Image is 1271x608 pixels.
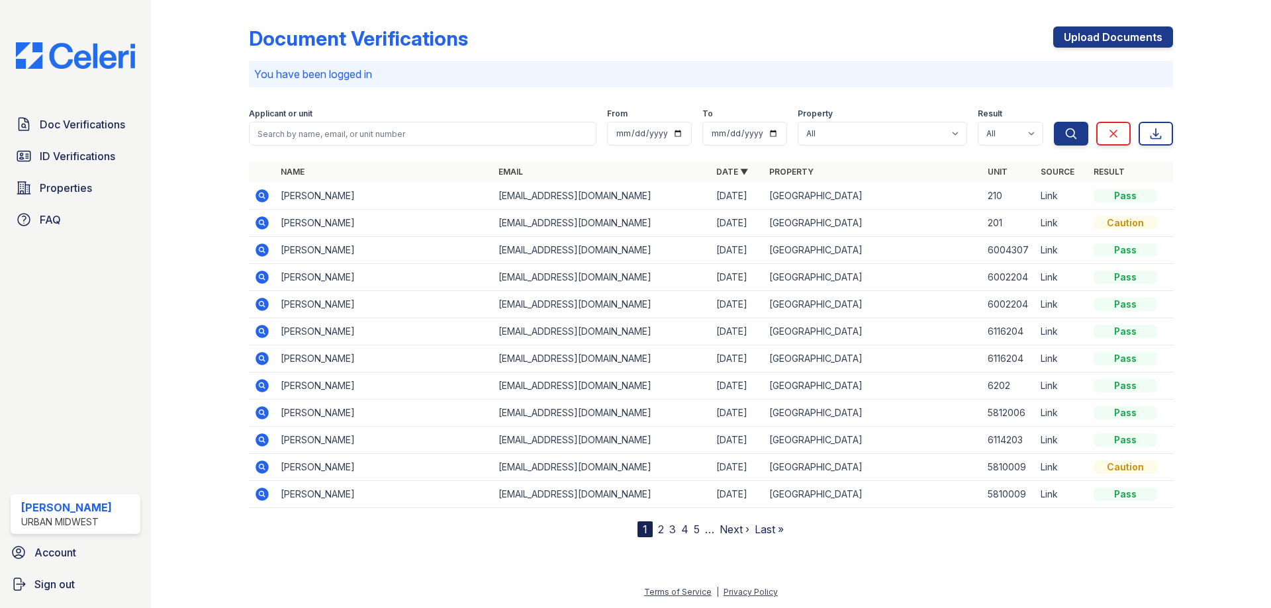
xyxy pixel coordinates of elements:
[1094,243,1157,257] div: Pass
[982,481,1035,508] td: 5810009
[978,109,1002,119] label: Result
[249,122,596,146] input: Search by name, email, or unit number
[493,237,711,264] td: [EMAIL_ADDRESS][DOMAIN_NAME]
[1035,454,1088,481] td: Link
[11,111,140,138] a: Doc Verifications
[711,427,764,454] td: [DATE]
[498,167,523,177] a: Email
[275,291,493,318] td: [PERSON_NAME]
[493,264,711,291] td: [EMAIL_ADDRESS][DOMAIN_NAME]
[493,210,711,237] td: [EMAIL_ADDRESS][DOMAIN_NAME]
[11,143,140,169] a: ID Verifications
[493,481,711,508] td: [EMAIL_ADDRESS][DOMAIN_NAME]
[982,345,1035,372] td: 6116204
[1035,318,1088,345] td: Link
[607,109,628,119] label: From
[1094,189,1157,202] div: Pass
[1094,379,1157,392] div: Pass
[254,66,1168,82] p: You have been logged in
[982,454,1035,481] td: 5810009
[716,587,719,597] div: |
[681,523,688,536] a: 4
[637,521,653,537] div: 1
[982,210,1035,237] td: 201
[764,183,982,210] td: [GEOGRAPHIC_DATA]
[764,481,982,508] td: [GEOGRAPHIC_DATA]
[764,264,982,291] td: [GEOGRAPHIC_DATA]
[1094,298,1157,311] div: Pass
[1094,352,1157,365] div: Pass
[1035,183,1088,210] td: Link
[669,523,676,536] a: 3
[982,291,1035,318] td: 6002204
[982,237,1035,264] td: 6004307
[1035,237,1088,264] td: Link
[764,291,982,318] td: [GEOGRAPHIC_DATA]
[40,148,115,164] span: ID Verifications
[275,481,493,508] td: [PERSON_NAME]
[711,264,764,291] td: [DATE]
[275,237,493,264] td: [PERSON_NAME]
[1035,481,1088,508] td: Link
[5,571,146,597] button: Sign out
[658,523,664,536] a: 2
[493,291,711,318] td: [EMAIL_ADDRESS][DOMAIN_NAME]
[982,264,1035,291] td: 6002204
[1094,460,1157,474] div: Caution
[1041,167,1074,177] a: Source
[249,26,468,50] div: Document Verifications
[982,183,1035,210] td: 210
[275,427,493,454] td: [PERSON_NAME]
[711,345,764,372] td: [DATE]
[34,576,75,592] span: Sign out
[493,183,711,210] td: [EMAIL_ADDRESS][DOMAIN_NAME]
[1053,26,1173,48] a: Upload Documents
[1094,167,1125,177] a: Result
[275,210,493,237] td: [PERSON_NAME]
[1094,433,1157,447] div: Pass
[705,521,714,537] span: …
[275,372,493,400] td: [PERSON_NAME]
[493,372,711,400] td: [EMAIL_ADDRESS][DOMAIN_NAME]
[1094,406,1157,419] div: Pass
[711,183,764,210] td: [DATE]
[1094,488,1157,501] div: Pass
[1035,345,1088,372] td: Link
[798,109,833,119] label: Property
[711,481,764,508] td: [DATE]
[769,167,814,177] a: Property
[1035,291,1088,318] td: Link
[644,587,712,597] a: Terms of Service
[275,183,493,210] td: [PERSON_NAME]
[711,210,764,237] td: [DATE]
[764,400,982,427] td: [GEOGRAPHIC_DATA]
[982,427,1035,454] td: 6114203
[702,109,713,119] label: To
[1035,264,1088,291] td: Link
[275,264,493,291] td: [PERSON_NAME]
[11,175,140,201] a: Properties
[1035,372,1088,400] td: Link
[275,345,493,372] td: [PERSON_NAME]
[694,523,700,536] a: 5
[711,291,764,318] td: [DATE]
[493,345,711,372] td: [EMAIL_ADDRESS][DOMAIN_NAME]
[281,167,305,177] a: Name
[34,544,76,560] span: Account
[493,454,711,481] td: [EMAIL_ADDRESS][DOMAIN_NAME]
[11,206,140,233] a: FAQ
[724,587,778,597] a: Privacy Policy
[5,42,146,69] img: CE_Logo_Blue-a8612792a0a2168367f1c8372b55b34899dd931a85d93a1a3d3e32e68fde9ad4.png
[711,372,764,400] td: [DATE]
[1035,427,1088,454] td: Link
[711,400,764,427] td: [DATE]
[275,400,493,427] td: [PERSON_NAME]
[764,318,982,345] td: [GEOGRAPHIC_DATA]
[40,180,92,196] span: Properties
[275,454,493,481] td: [PERSON_NAME]
[764,237,982,264] td: [GEOGRAPHIC_DATA]
[1094,325,1157,338] div: Pass
[764,454,982,481] td: [GEOGRAPHIC_DATA]
[982,318,1035,345] td: 6116204
[1094,271,1157,284] div: Pass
